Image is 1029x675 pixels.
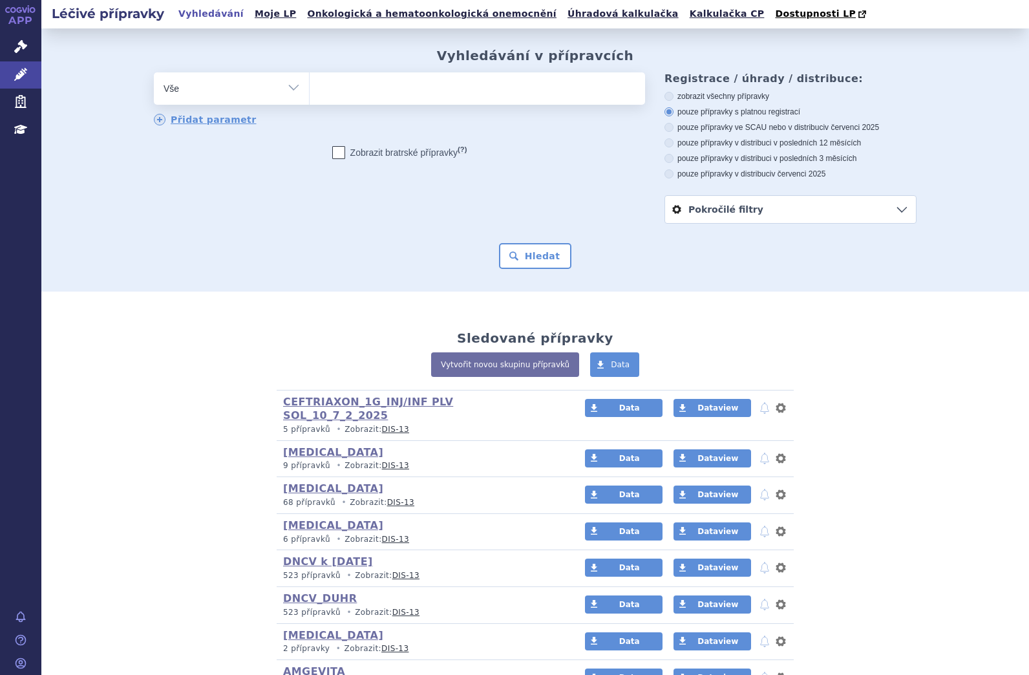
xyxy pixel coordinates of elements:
p: Zobrazit: [283,570,560,581]
span: 2 přípravky [283,644,330,653]
span: Data [619,600,640,609]
span: 5 přípravků [283,425,330,434]
a: Data [585,522,663,541]
i: • [338,497,350,508]
label: pouze přípravky v distribuci v posledních 12 měsících [664,138,917,148]
a: Dostupnosti LP [771,5,873,23]
span: Data [619,490,640,499]
button: notifikace [758,487,771,502]
span: Dataview [697,454,738,463]
p: Zobrazit: [283,534,560,545]
button: notifikace [758,634,771,649]
a: Dataview [674,595,751,614]
span: Data [619,563,640,572]
i: • [343,607,355,618]
a: DIS-13 [392,571,419,580]
p: Zobrazit: [283,424,560,435]
label: pouze přípravky v distribuci v posledních 3 měsících [664,153,917,164]
button: nastavení [774,634,787,649]
a: Data [585,449,663,467]
a: Dataview [674,522,751,541]
a: Přidat parametr [154,114,257,125]
button: Hledat [499,243,572,269]
button: nastavení [774,451,787,466]
a: Dataview [674,632,751,650]
a: Úhradová kalkulačka [564,5,683,23]
span: 523 přípravků [283,571,341,580]
i: • [333,534,345,545]
h2: Sledované přípravky [457,330,613,346]
span: 523 přípravků [283,608,341,617]
a: Dataview [674,399,751,417]
p: Zobrazit: [283,607,560,618]
span: Data [619,403,640,412]
a: [MEDICAL_DATA] [283,629,383,641]
span: 6 přípravků [283,535,330,544]
span: v červenci 2025 [771,169,825,178]
button: notifikace [758,524,771,539]
h2: Léčivé přípravky [41,5,175,23]
a: Dataview [674,559,751,577]
span: v červenci 2025 [825,123,879,132]
button: notifikace [758,400,771,416]
label: pouze přípravky s platnou registrací [664,107,917,117]
span: Dostupnosti LP [775,8,856,19]
label: pouze přípravky ve SCAU nebo v distribuci [664,122,917,133]
a: Dataview [674,486,751,504]
span: 68 přípravků [283,498,335,507]
h2: Vyhledávání v přípravcích [437,48,634,63]
a: DIS-13 [382,461,409,470]
span: Dataview [697,403,738,412]
a: Onkologická a hematoonkologická onemocnění [303,5,560,23]
a: DNCV k [DATE] [283,555,373,568]
h3: Registrace / úhrady / distribuce: [664,72,917,85]
label: pouze přípravky v distribuci [664,169,917,179]
a: Data [585,595,663,614]
p: Zobrazit: [283,460,560,471]
label: zobrazit všechny přípravky [664,91,917,102]
span: Dataview [697,600,738,609]
button: nastavení [774,560,787,575]
span: Data [619,637,640,646]
a: [MEDICAL_DATA] [283,482,383,495]
a: Moje LP [251,5,300,23]
i: • [333,643,345,654]
span: Dataview [697,637,738,646]
button: nastavení [774,487,787,502]
a: Data [585,559,663,577]
a: DIS-13 [392,608,419,617]
span: Data [619,454,640,463]
a: DIS-13 [387,498,414,507]
abbr: (?) [458,145,467,154]
button: nastavení [774,524,787,539]
i: • [343,570,355,581]
a: Pokročilé filtry [665,196,916,223]
span: 9 přípravků [283,461,330,470]
i: • [333,460,345,471]
a: Data [585,486,663,504]
a: CEFTRIAXON_1G_INJ/INF PLV SOL_10_7_2_2025 [283,396,453,422]
a: Kalkulačka CP [686,5,769,23]
a: Dataview [674,449,751,467]
p: Zobrazit: [283,643,560,654]
button: notifikace [758,560,771,575]
i: • [333,424,345,435]
button: nastavení [774,597,787,612]
span: Data [619,527,640,536]
a: DIS-13 [382,535,409,544]
a: Data [585,399,663,417]
p: Zobrazit: [283,497,560,508]
a: Data [590,352,639,377]
button: nastavení [774,400,787,416]
a: Vyhledávání [175,5,248,23]
span: Data [611,360,630,369]
span: Dataview [697,563,738,572]
a: DIS-13 [382,425,409,434]
button: notifikace [758,597,771,612]
a: DNCV_DUHR [283,592,357,605]
span: Dataview [697,490,738,499]
a: DIS-13 [381,644,408,653]
a: Data [585,632,663,650]
a: [MEDICAL_DATA] [283,446,383,458]
label: Zobrazit bratrské přípravky [332,146,467,159]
